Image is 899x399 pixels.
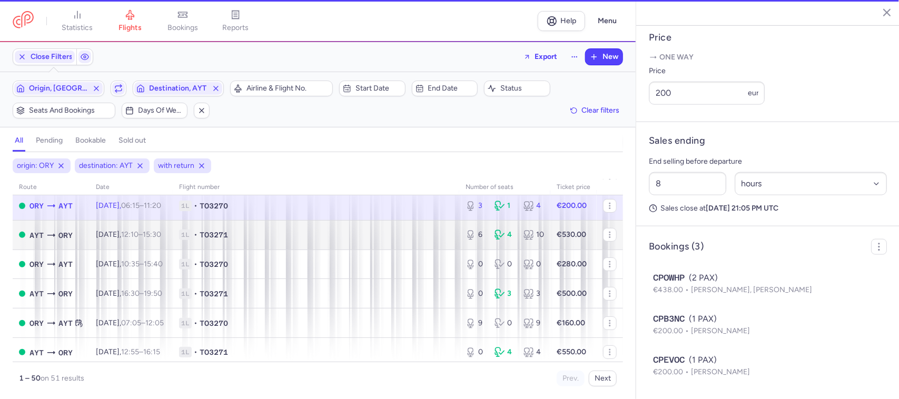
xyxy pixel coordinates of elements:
[194,259,197,270] span: •
[96,347,160,356] span: [DATE],
[653,272,685,284] span: CPOWHP
[412,81,478,96] button: End date
[495,347,515,357] div: 4
[179,201,192,211] span: 1L
[29,230,44,241] span: Antalya, Antalya, Turkey
[428,84,475,93] span: End date
[167,23,198,33] span: bookings
[156,9,209,33] a: bookings
[36,136,63,145] h4: pending
[691,326,750,335] span: [PERSON_NAME]
[602,53,618,61] span: New
[649,82,765,105] input: ---
[58,347,73,358] span: Orly, Paris, France
[179,347,192,357] span: 1L
[13,103,115,118] button: Seats and bookings
[158,161,194,171] span: with return
[586,49,623,65] button: New
[523,201,544,211] div: 4
[649,155,887,168] p: End selling before departure
[557,230,586,239] strong: €530.00
[649,241,704,253] h4: Bookings (3)
[118,23,142,33] span: flights
[209,9,262,33] a: reports
[62,23,93,33] span: statistics
[121,347,160,356] span: –
[523,288,544,299] div: 3
[246,84,329,93] span: Airline & Flight No.
[79,161,133,171] span: destination: AYT
[557,371,585,386] button: Prev.
[561,17,577,25] span: Help
[495,230,515,240] div: 4
[706,204,778,213] strong: [DATE] 21:05 PM UTC
[41,374,84,383] span: on 51 results
[121,347,139,356] time: 12:55
[581,106,619,114] span: Clear filters
[466,230,486,240] div: 6
[19,374,41,383] strong: 1 – 50
[179,318,192,328] span: 1L
[523,318,544,328] div: 9
[121,201,161,210] span: –
[58,200,73,212] span: AYT
[96,260,163,268] span: [DATE],
[29,288,44,300] span: Antalya, Antalya, Turkey
[144,260,163,268] time: 15:40
[96,318,164,327] span: [DATE],
[355,84,402,93] span: Start date
[194,288,197,299] span: •
[145,318,164,327] time: 12:05
[649,65,765,77] label: Price
[29,317,44,329] span: ORY
[459,179,550,195] th: number of seats
[230,81,333,96] button: Airline & Flight No.
[121,201,140,210] time: 06:15
[121,260,140,268] time: 10:35
[557,318,585,327] strong: €160.00
[121,318,141,327] time: 07:05
[466,347,486,357] div: 0
[200,259,228,270] span: TO3270
[495,259,515,270] div: 0
[649,32,887,44] h4: Price
[194,347,197,357] span: •
[31,53,73,61] span: Close Filters
[484,81,550,96] button: Status
[557,347,586,356] strong: €550.00
[200,230,228,240] span: TO3271
[121,230,139,239] time: 12:10
[523,259,544,270] div: 0
[58,317,73,329] span: AYT
[591,11,623,31] button: Menu
[653,313,883,337] button: CPB3NC(1 PAX)€200.00[PERSON_NAME]
[653,354,883,378] button: CPEVOC(1 PAX)€200.00[PERSON_NAME]
[96,230,161,239] span: [DATE],
[29,106,112,115] span: Seats and bookings
[748,88,759,97] span: eur
[179,230,192,240] span: 1L
[121,289,162,298] span: –
[649,204,887,213] p: Sales close at
[523,230,544,240] div: 10
[466,201,486,211] div: 3
[121,260,163,268] span: –
[589,371,617,386] button: Next
[13,11,34,31] a: CitizenPlane red outlined logo
[58,258,73,270] span: AYT
[466,259,486,270] div: 0
[466,288,486,299] div: 0
[649,135,705,147] h4: Sales ending
[691,285,812,294] span: [PERSON_NAME], [PERSON_NAME]
[96,289,162,298] span: [DATE],
[29,347,44,358] span: Antalya, Antalya, Turkey
[58,230,73,241] span: Orly, Paris, France
[523,347,544,357] div: 4
[118,136,146,145] h4: sold out
[96,201,161,210] span: [DATE],
[500,84,547,93] span: Status
[538,11,585,31] a: Help
[653,272,883,284] div: (2 PAX)
[173,179,459,195] th: Flight number
[90,179,173,195] th: date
